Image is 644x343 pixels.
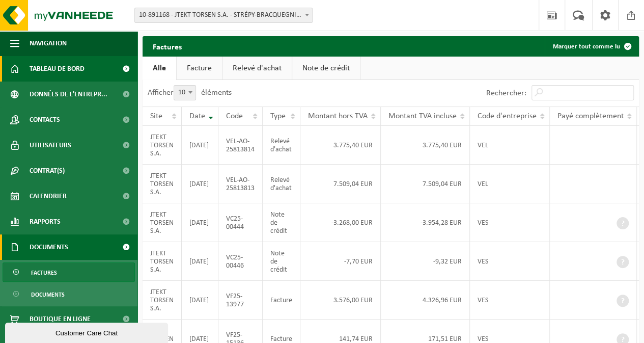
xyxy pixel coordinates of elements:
span: Type [270,112,286,120]
a: Relevé d'achat [222,57,292,80]
span: Payé complètement [557,112,624,120]
td: VEL [470,165,550,203]
span: Utilisateurs [30,133,71,158]
td: -3.268,00 EUR [300,203,381,242]
span: Code d'entreprise [478,112,537,120]
td: VES [470,281,550,320]
td: VEL-AO-25813813 [218,165,263,203]
td: VEL-AO-25813814 [218,126,263,165]
a: Factures [3,262,135,282]
span: 10 [174,85,196,100]
iframe: chat widget [5,321,170,343]
td: -3.954,28 EUR [381,203,470,242]
td: [DATE] [182,165,218,203]
td: VEL [470,126,550,165]
a: Facture [177,57,222,80]
span: Montant TVA incluse [388,112,457,120]
span: Contacts [30,107,60,133]
span: 10-891168 - JTEKT TORSEN S.A. - STRÉPY-BRACQUEGNIES [135,8,312,22]
span: Données de l'entrepr... [30,82,107,107]
span: Boutique en ligne [30,306,91,332]
td: 7.509,04 EUR [300,165,381,203]
td: 7.509,04 EUR [381,165,470,203]
td: Facture [263,281,300,320]
td: -7,70 EUR [300,242,381,281]
a: Alle [143,57,176,80]
td: 4.326,96 EUR [381,281,470,320]
td: Note de crédit [263,242,300,281]
label: Rechercher: [486,89,526,97]
td: VF25-13977 [218,281,263,320]
span: Factures [31,263,57,282]
td: Relevé d'achat [263,165,300,203]
span: Code [226,112,243,120]
span: Site [150,112,162,120]
td: -9,32 EUR [381,242,470,281]
label: Afficher éléments [148,89,232,97]
td: Relevé d'achat [263,126,300,165]
span: Rapports [30,209,61,234]
td: [DATE] [182,126,218,165]
td: VC25-00444 [218,203,263,242]
td: 3.576,00 EUR [300,281,381,320]
span: Montant hors TVA [308,112,368,120]
td: Note de crédit [263,203,300,242]
td: JTEKT TORSEN S.A. [143,281,182,320]
td: JTEKT TORSEN S.A. [143,203,182,242]
td: VES [470,203,550,242]
span: Navigation [30,31,67,56]
td: JTEKT TORSEN S.A. [143,165,182,203]
a: Documents [3,284,135,304]
td: VC25-00446 [218,242,263,281]
span: Calendrier [30,183,67,209]
span: Date [189,112,205,120]
span: Documents [30,234,68,260]
span: 10 [174,86,195,100]
td: JTEKT TORSEN S.A. [143,126,182,165]
a: Note de crédit [292,57,360,80]
td: 3.775,40 EUR [381,126,470,165]
td: VES [470,242,550,281]
h2: Factures [143,36,192,56]
span: 10-891168 - JTEKT TORSEN S.A. - STRÉPY-BRACQUEGNIES [134,8,313,23]
button: Marquer tout comme lu [545,36,638,57]
td: [DATE] [182,281,218,320]
span: Documents [31,285,65,304]
span: Contrat(s) [30,158,65,183]
td: [DATE] [182,203,218,242]
td: JTEKT TORSEN S.A. [143,242,182,281]
td: 3.775,40 EUR [300,126,381,165]
td: [DATE] [182,242,218,281]
span: Tableau de bord [30,56,85,82]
